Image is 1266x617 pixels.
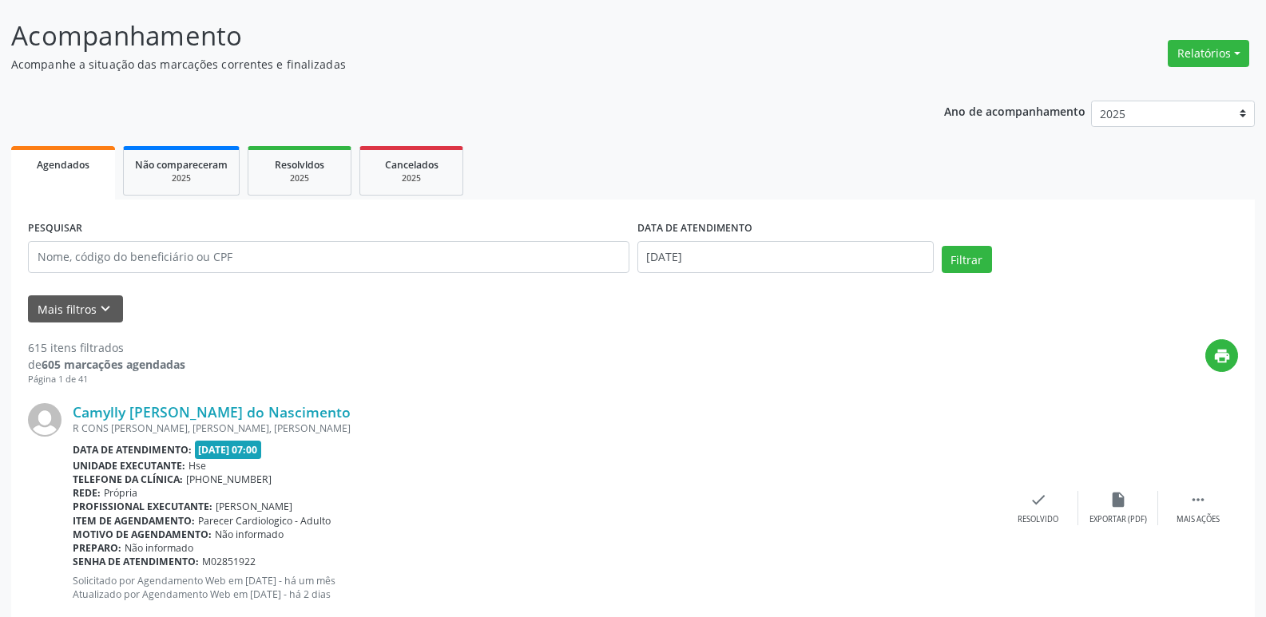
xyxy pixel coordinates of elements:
input: Selecione um intervalo [637,241,934,273]
div: Mais ações [1177,514,1220,525]
strong: 605 marcações agendadas [42,357,185,372]
i: print [1213,347,1231,365]
span: Não informado [215,528,284,541]
span: Não compareceram [135,158,228,172]
i: keyboard_arrow_down [97,300,114,318]
p: Acompanhe a situação das marcações correntes e finalizadas [11,56,882,73]
button: Filtrar [942,246,992,273]
b: Telefone da clínica: [73,473,183,486]
i: check [1030,491,1047,508]
button: print [1205,339,1238,372]
div: Página 1 de 41 [28,373,185,386]
b: Preparo: [73,541,121,555]
p: Ano de acompanhamento [944,101,1085,121]
label: DATA DE ATENDIMENTO [637,216,752,241]
b: Motivo de agendamento: [73,528,212,541]
b: Item de agendamento: [73,514,195,528]
b: Profissional executante: [73,500,212,513]
span: [DATE] 07:00 [195,441,262,459]
div: Exportar (PDF) [1089,514,1147,525]
i: insert_drive_file [1109,491,1127,508]
img: img [28,403,62,437]
p: Solicitado por Agendamento Web em [DATE] - há um mês Atualizado por Agendamento Web em [DATE] - h... [73,574,998,601]
b: Senha de atendimento: [73,555,199,568]
div: 2025 [135,172,228,184]
span: [PHONE_NUMBER] [186,473,272,486]
b: Unidade executante: [73,459,185,473]
div: Resolvido [1018,514,1058,525]
div: 2025 [260,172,339,184]
span: Não informado [125,541,193,555]
div: R CONS [PERSON_NAME], [PERSON_NAME], [PERSON_NAME] [73,421,998,435]
div: 615 itens filtrados [28,339,185,356]
i:  [1189,491,1207,508]
span: [PERSON_NAME] [216,500,292,513]
span: Própria [104,486,137,500]
button: Mais filtroskeyboard_arrow_down [28,295,123,323]
b: Data de atendimento: [73,443,192,457]
label: PESQUISAR [28,216,82,241]
span: Resolvidos [275,158,324,172]
span: Parecer Cardiologico - Adulto [198,514,331,528]
span: Agendados [37,158,89,172]
div: 2025 [371,172,451,184]
button: Relatórios [1168,40,1249,67]
input: Nome, código do beneficiário ou CPF [28,241,629,273]
span: Hse [189,459,206,473]
div: de [28,356,185,373]
span: M02851922 [202,555,256,568]
a: Camylly [PERSON_NAME] do Nascimento [73,403,351,421]
p: Acompanhamento [11,16,882,56]
span: Cancelados [385,158,439,172]
b: Rede: [73,486,101,500]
